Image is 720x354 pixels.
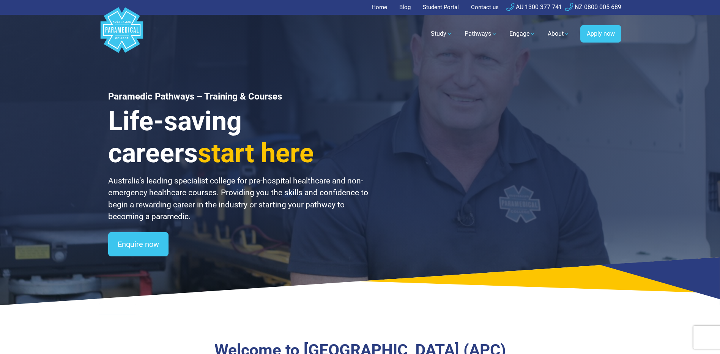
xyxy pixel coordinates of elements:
[460,23,502,44] a: Pathways
[108,175,369,223] p: Australia’s leading specialist college for pre-hospital healthcare and non-emergency healthcare c...
[426,23,457,44] a: Study
[565,3,621,11] a: NZ 0800 005 689
[543,23,574,44] a: About
[99,15,145,53] a: Australian Paramedical College
[108,232,169,256] a: Enquire now
[505,23,540,44] a: Engage
[580,25,621,43] a: Apply now
[198,137,314,169] span: start here
[506,3,562,11] a: AU 1300 377 741
[108,105,369,169] h3: Life-saving careers
[108,91,369,102] h1: Paramedic Pathways – Training & Courses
